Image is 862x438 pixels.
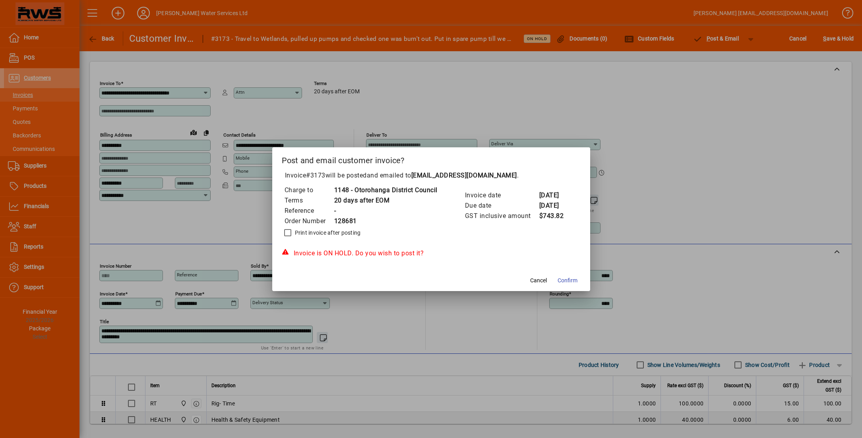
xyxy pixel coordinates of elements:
td: Charge to [284,185,334,195]
td: [DATE] [539,201,571,211]
b: [EMAIL_ADDRESS][DOMAIN_NAME] [411,172,517,179]
td: Due date [465,201,539,211]
td: Order Number [284,216,334,226]
div: Invoice is ON HOLD. Do you wish to post it? [282,249,581,258]
h2: Post and email customer invoice? [272,147,590,170]
button: Cancel [526,274,551,288]
td: [DATE] [539,190,571,201]
td: 128681 [334,216,438,226]
td: - [334,206,438,216]
td: 1148 - Otorohanga District Council [334,185,438,195]
button: Confirm [554,274,581,288]
p: Invoice will be posted . [282,171,581,180]
td: GST inclusive amount [465,211,539,221]
td: Invoice date [465,190,539,201]
td: 20 days after EOM [334,195,438,206]
span: #3173 [306,172,325,179]
td: $743.82 [539,211,571,221]
span: and emailed to [367,172,517,179]
td: Reference [284,206,334,216]
span: Cancel [530,276,547,285]
td: Terms [284,195,334,206]
span: Confirm [558,276,577,285]
label: Print invoice after posting [293,229,361,237]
